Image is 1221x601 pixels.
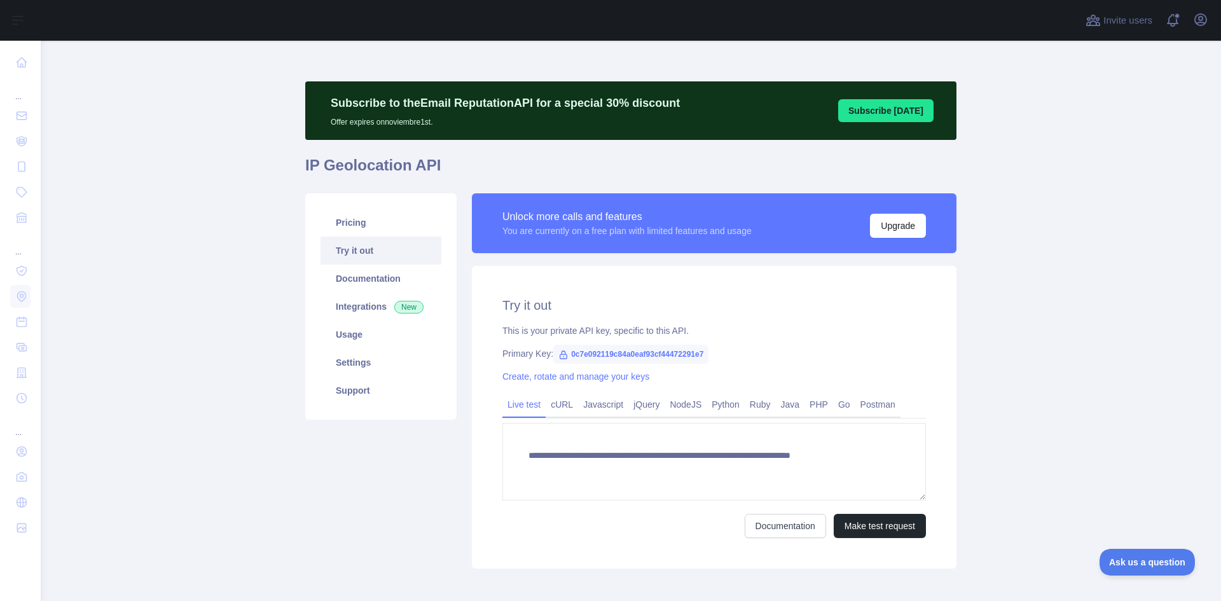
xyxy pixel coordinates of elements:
span: 0c7e092119c84a0eaf93cf44472291e7 [553,345,708,364]
h2: Try it out [502,296,926,314]
a: Support [321,376,441,404]
a: Go [833,394,855,415]
a: Javascript [578,394,628,415]
a: PHP [804,394,833,415]
a: Documentation [321,265,441,293]
a: Try it out [321,237,441,265]
span: New [394,301,424,314]
a: Create, rotate and manage your keys [502,371,649,382]
p: Subscribe to the Email Reputation API for a special 30 % discount [331,94,680,112]
a: Ruby [745,394,776,415]
button: Subscribe [DATE] [838,99,934,122]
a: Postman [855,394,900,415]
a: Pricing [321,209,441,237]
a: Usage [321,321,441,349]
a: Live test [502,394,546,415]
button: Upgrade [870,214,926,238]
button: Invite users [1083,10,1155,31]
span: Invite users [1103,13,1152,28]
a: NodeJS [665,394,707,415]
a: Python [707,394,745,415]
div: ... [10,412,31,438]
a: jQuery [628,394,665,415]
div: ... [10,76,31,102]
div: This is your private API key, specific to this API. [502,324,926,337]
a: Java [776,394,805,415]
div: ... [10,231,31,257]
a: Integrations New [321,293,441,321]
iframe: Toggle Customer Support [1100,549,1196,576]
div: Primary Key: [502,347,926,360]
div: Unlock more calls and features [502,209,752,225]
a: cURL [546,394,578,415]
button: Make test request [834,514,926,538]
a: Settings [321,349,441,376]
p: Offer expires on noviembre 1st. [331,112,680,127]
h1: IP Geolocation API [305,155,956,186]
a: Documentation [745,514,826,538]
div: You are currently on a free plan with limited features and usage [502,225,752,237]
